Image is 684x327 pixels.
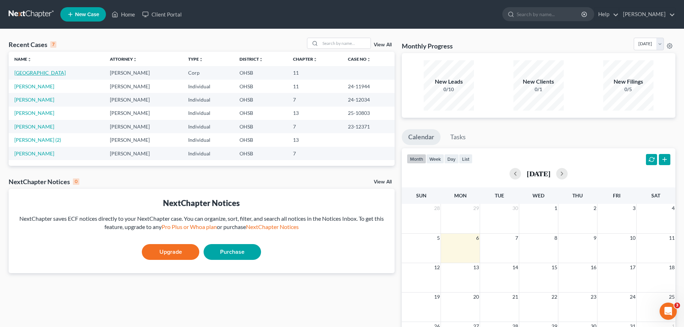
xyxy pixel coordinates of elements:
[287,66,342,79] td: 11
[104,133,182,146] td: [PERSON_NAME]
[551,263,558,272] span: 15
[182,133,234,146] td: Individual
[142,244,199,260] a: Upgrade
[444,154,459,164] button: day
[133,57,137,62] i: unfold_more
[259,57,263,62] i: unfold_more
[14,110,54,116] a: [PERSON_NAME]
[188,56,203,62] a: Typeunfold_more
[342,120,395,133] td: 23-12371
[75,12,99,17] span: New Case
[14,215,389,231] div: NextChapter saves ECF notices directly to your NextChapter case. You can organize, sort, filter, ...
[554,234,558,242] span: 8
[593,204,597,212] span: 2
[287,93,342,106] td: 7
[199,57,203,62] i: unfold_more
[590,293,597,301] span: 23
[182,80,234,93] td: Individual
[287,120,342,133] td: 7
[14,83,54,89] a: [PERSON_NAME]
[287,80,342,93] td: 11
[426,154,444,164] button: week
[515,234,519,242] span: 7
[239,56,263,62] a: Districtunfold_more
[513,78,564,86] div: New Clients
[632,204,636,212] span: 3
[104,93,182,106] td: [PERSON_NAME]
[407,154,426,164] button: month
[444,129,472,145] a: Tasks
[495,192,504,198] span: Tue
[342,93,395,106] td: 24-12034
[374,179,392,184] a: View All
[182,107,234,120] td: Individual
[234,80,287,93] td: OHSB
[287,133,342,146] td: 13
[473,204,480,212] span: 29
[532,192,544,198] span: Wed
[14,97,54,103] a: [PERSON_NAME]
[671,204,675,212] span: 4
[603,78,653,86] div: New Filings
[14,123,54,130] a: [PERSON_NAME]
[554,204,558,212] span: 1
[527,170,550,177] h2: [DATE]
[108,8,139,21] a: Home
[50,41,56,48] div: 7
[14,56,32,62] a: Nameunfold_more
[402,42,453,50] h3: Monthly Progress
[246,223,299,230] a: NextChapter Notices
[73,178,79,185] div: 0
[234,107,287,120] td: OHSB
[475,234,480,242] span: 6
[9,40,56,49] div: Recent Cases
[293,56,317,62] a: Chapterunfold_more
[512,293,519,301] span: 21
[139,8,185,21] a: Client Portal
[374,42,392,47] a: View All
[629,293,636,301] span: 24
[234,93,287,106] td: OHSB
[104,147,182,160] td: [PERSON_NAME]
[402,129,441,145] a: Calendar
[512,263,519,272] span: 14
[454,192,467,198] span: Mon
[14,137,61,143] a: [PERSON_NAME] (2)
[595,8,619,21] a: Help
[287,147,342,160] td: 7
[104,66,182,79] td: [PERSON_NAME]
[513,86,564,93] div: 0/1
[473,293,480,301] span: 20
[590,263,597,272] span: 16
[517,8,582,21] input: Search by name...
[27,57,32,62] i: unfold_more
[14,150,54,157] a: [PERSON_NAME]
[660,303,677,320] iframe: Intercom live chat
[433,204,441,212] span: 28
[287,107,342,120] td: 13
[433,293,441,301] span: 19
[436,234,441,242] span: 5
[629,263,636,272] span: 17
[182,120,234,133] td: Individual
[459,154,473,164] button: list
[367,57,371,62] i: unfold_more
[416,192,427,198] span: Sun
[162,223,217,230] a: Pro Plus or Whoa plan
[424,78,474,86] div: New Leads
[613,192,620,198] span: Fri
[9,177,79,186] div: NextChapter Notices
[668,293,675,301] span: 25
[14,70,66,76] a: [GEOGRAPHIC_DATA]
[651,192,660,198] span: Sat
[234,120,287,133] td: OHSB
[234,66,287,79] td: OHSB
[572,192,583,198] span: Thu
[110,56,137,62] a: Attorneyunfold_more
[424,86,474,93] div: 0/10
[619,8,675,21] a: [PERSON_NAME]
[668,263,675,272] span: 18
[668,234,675,242] span: 11
[551,293,558,301] span: 22
[14,197,389,209] div: NextChapter Notices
